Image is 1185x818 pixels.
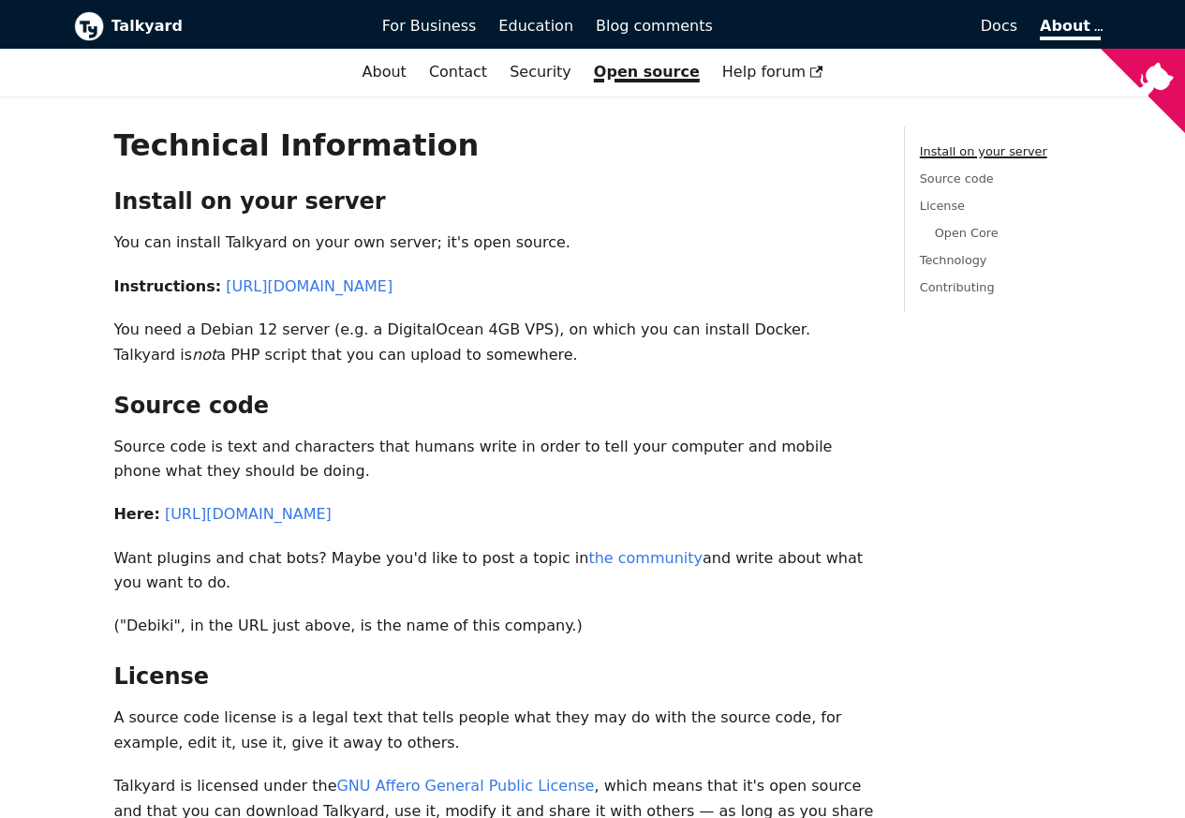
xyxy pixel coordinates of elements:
[981,17,1017,35] span: Docs
[113,546,873,596] p: Want plugins and chat bots? Maybe you'd like to post a topic in and write about what you want to do.
[165,505,332,523] a: [URL][DOMAIN_NAME]
[113,126,873,164] h1: Technical Information
[113,318,873,367] p: You need a Debian 12 server (e.g. a DigitalOcean 4GB VPS), on which you can install Docker. Talky...
[596,17,713,35] span: Blog comments
[192,346,216,364] em: not
[336,777,594,795] a: GNU Affero General Public License
[113,614,873,638] p: ("Debiki", in the URL just above, is the name of this company.)
[74,11,104,41] img: Talkyard logo
[113,392,873,420] h2: Source code
[111,14,356,38] b: Talkyard
[382,17,477,35] span: For Business
[113,435,873,484] p: Source code is text and characters that humans write in order to tell your computer and mobile ph...
[583,56,711,88] a: Open source
[920,199,965,213] a: License
[487,10,585,42] a: Education
[74,11,356,41] a: Talkyard logoTalkyard
[711,56,835,88] a: Help forum
[935,226,999,240] a: Open Core
[498,56,583,88] a: Security
[113,231,873,255] p: You can install Talkyard on your own server; it's open source.
[113,505,159,523] strong: Here:
[351,56,418,88] a: About
[920,171,994,186] a: Source code
[113,187,873,216] h2: Install on your server
[371,10,488,42] a: For Business
[585,10,724,42] a: Blog comments
[113,706,873,755] p: A source code license is a legal text that tells people what they may do with the source code, fo...
[1040,17,1100,40] a: About
[724,10,1029,42] a: Docs
[498,17,573,35] span: Education
[722,63,823,81] span: Help forum
[226,277,393,295] a: [URL][DOMAIN_NAME]
[588,549,703,567] a: the community
[920,280,995,294] a: Contributing
[418,56,498,88] a: Contact
[113,277,221,295] strong: Instructions:
[920,253,987,267] a: Technology
[920,144,1047,158] a: Install on your server
[113,662,873,691] h2: License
